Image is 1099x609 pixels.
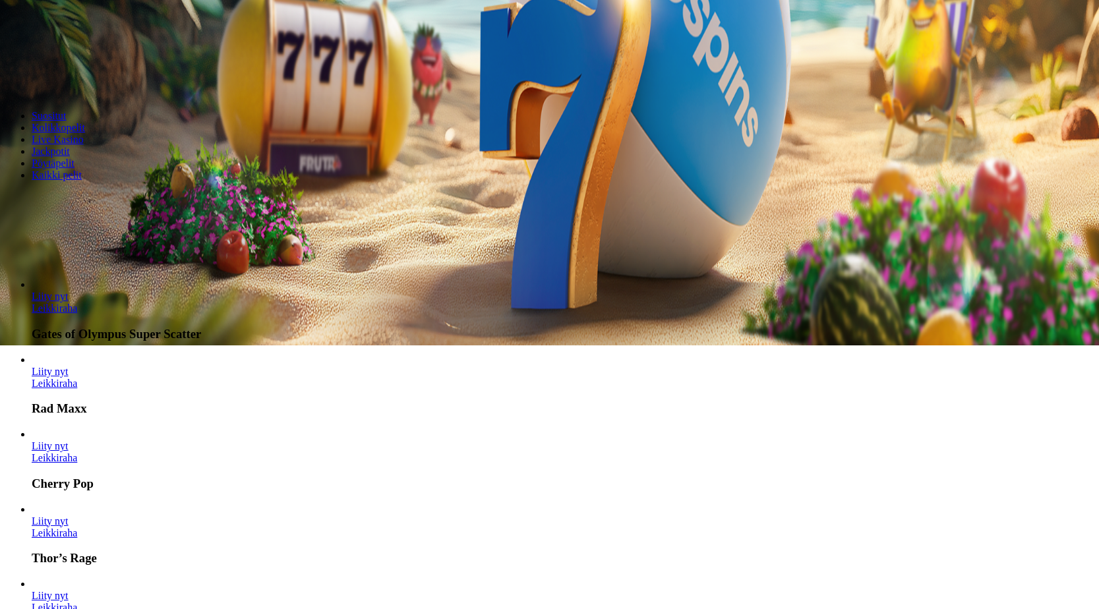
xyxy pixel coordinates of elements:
article: Thor’s Rage [32,504,1094,566]
h3: Thor’s Rage [32,551,1094,565]
a: Gates of Olympus Super Scatter [32,291,69,302]
a: Cherry Pop [32,440,69,451]
a: Live Kasino [32,134,84,145]
article: Gates of Olympus Super Scatter [32,279,1094,341]
span: Liity nyt [32,366,69,377]
a: Pöytäpelit [32,158,74,169]
a: Wanted Dead or a Wild [32,590,69,601]
h3: Rad Maxx [32,401,1094,416]
h3: Cherry Pop [32,477,1094,491]
span: Liity nyt [32,291,69,302]
a: Thor’s Rage [32,527,77,538]
a: Thor’s Rage [32,515,69,527]
span: Liity nyt [32,590,69,601]
span: Liity nyt [32,515,69,527]
span: Liity nyt [32,440,69,451]
article: Cherry Pop [32,428,1094,491]
a: Rad Maxx [32,378,77,389]
a: Gates of Olympus Super Scatter [32,303,77,314]
a: Suositut [32,110,66,121]
nav: Lobby [5,88,1094,181]
a: Cherry Pop [32,452,77,463]
a: Kolikkopelit [32,122,85,133]
a: Kaikki pelit [32,169,82,181]
header: Lobby [5,88,1094,206]
article: Rad Maxx [32,354,1094,417]
a: Jackpotit [32,146,70,157]
a: Rad Maxx [32,366,69,377]
h3: Gates of Olympus Super Scatter [32,327,1094,341]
